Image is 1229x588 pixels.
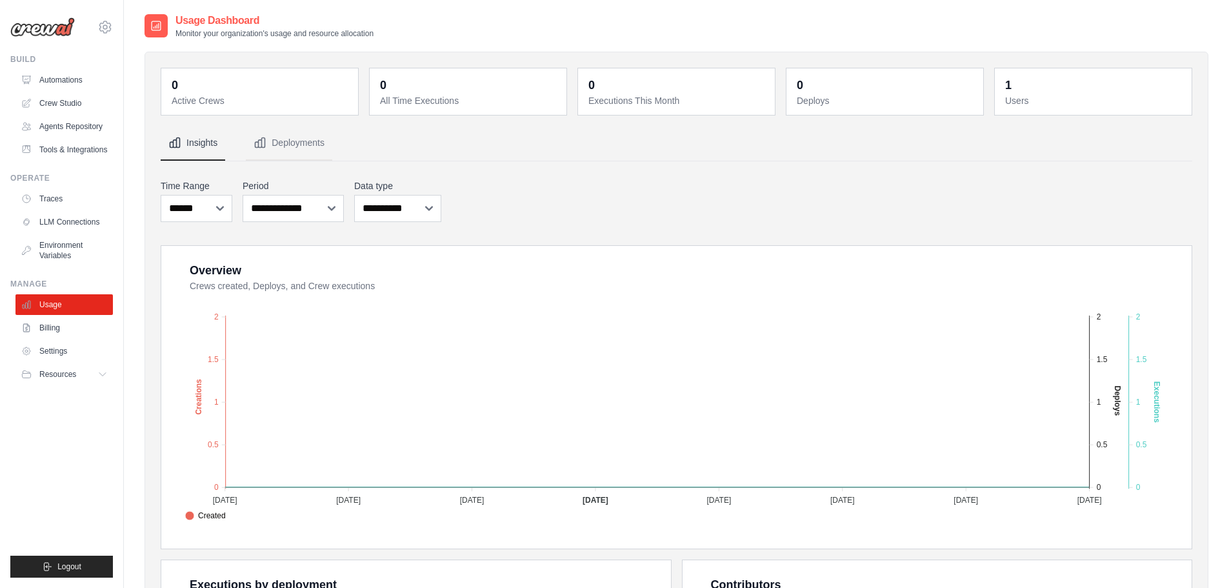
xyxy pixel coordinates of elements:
button: Insights [161,126,225,161]
a: Billing [15,318,113,338]
dt: Crews created, Deploys, and Crew executions [190,279,1176,292]
text: Creations [194,379,203,415]
tspan: 1 [1097,398,1101,407]
label: Data type [354,179,441,192]
tspan: [DATE] [830,496,855,505]
span: Logout [57,562,81,572]
tspan: 1 [214,398,219,407]
tspan: [DATE] [1077,496,1102,505]
tspan: 0.5 [1097,440,1108,449]
a: Crew Studio [15,93,113,114]
div: 0 [588,76,595,94]
h2: Usage Dashboard [175,13,374,28]
tspan: [DATE] [213,496,237,505]
div: Build [10,54,113,65]
p: Monitor your organization's usage and resource allocation [175,28,374,39]
tspan: 1.5 [1097,355,1108,364]
button: Deployments [246,126,332,161]
dt: Deploys [797,94,975,107]
div: Overview [190,261,241,279]
tspan: 0.5 [208,440,219,449]
tspan: 1.5 [208,355,219,364]
dt: Active Crews [172,94,350,107]
tspan: 0 [214,483,219,492]
a: Agents Repository [15,116,113,137]
tspan: [DATE] [583,496,608,505]
dt: Users [1005,94,1184,107]
a: Tools & Integrations [15,139,113,160]
div: Operate [10,173,113,183]
div: 1 [1005,76,1012,94]
nav: Tabs [161,126,1192,161]
dt: All Time Executions [380,94,559,107]
a: Automations [15,70,113,90]
span: Created [185,510,226,522]
tspan: 2 [1136,312,1141,321]
tspan: [DATE] [706,496,731,505]
button: Resources [15,364,113,385]
a: Traces [15,188,113,209]
img: Logo [10,17,75,37]
a: Settings [15,341,113,361]
dt: Executions This Month [588,94,767,107]
tspan: [DATE] [460,496,485,505]
tspan: 0.5 [1136,440,1147,449]
div: 0 [380,76,386,94]
div: 0 [797,76,803,94]
tspan: 2 [1097,312,1101,321]
tspan: [DATE] [336,496,361,505]
tspan: 1 [1136,398,1141,407]
button: Logout [10,556,113,578]
label: Period [243,179,344,192]
tspan: 1.5 [1136,355,1147,364]
tspan: [DATE] [954,496,978,505]
iframe: Chat Widget [1164,526,1229,588]
tspan: 2 [214,312,219,321]
label: Time Range [161,179,232,192]
a: LLM Connections [15,212,113,232]
tspan: 0 [1136,483,1141,492]
text: Executions [1152,381,1161,423]
text: Deploys [1113,385,1122,416]
span: Resources [39,369,76,380]
tspan: 0 [1097,483,1101,492]
div: Manage [10,279,113,289]
div: 0 [172,76,178,94]
a: Environment Variables [15,235,113,266]
a: Usage [15,294,113,315]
